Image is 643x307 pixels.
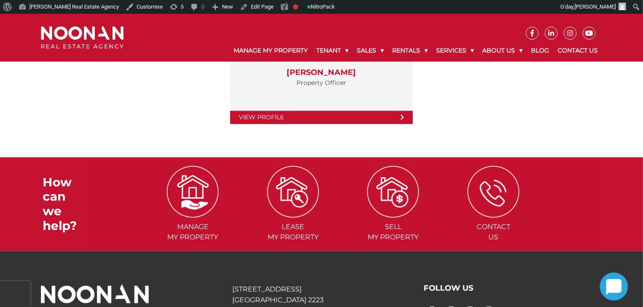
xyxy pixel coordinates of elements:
div: Focus keyphrase not set [293,4,298,9]
a: About Us [478,40,527,62]
span: [PERSON_NAME] [574,3,616,10]
a: Sales [353,40,388,62]
a: Contact Us [553,40,602,62]
img: ICONS [267,166,319,217]
a: Manage My Property [229,40,312,62]
span: Manage my Property [144,222,242,242]
p: [STREET_ADDRESS] [GEOGRAPHIC_DATA] 2223 [232,284,411,305]
span: Contact Us [444,222,543,242]
a: Managemy Property [144,187,242,241]
img: Noonan Real Estate Agency [41,26,124,49]
a: Sellmy Property [344,187,443,241]
a: Leasemy Property [243,187,342,241]
img: ICONS [367,166,419,217]
h3: How can we help? [43,175,86,233]
h3: FOLLOW US [424,284,602,293]
span: Lease my Property [243,222,342,242]
a: Tenant [312,40,353,62]
a: ContactUs [444,187,543,241]
a: Blog [527,40,553,62]
span: Sell my Property [344,222,443,242]
a: Rentals [388,40,432,62]
a: Services [432,40,478,62]
h3: [PERSON_NAME] [239,68,404,78]
img: ICONS [468,166,519,217]
p: Property Officer [239,78,404,88]
img: ICONS [167,166,218,217]
a: View Profile [230,111,413,124]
